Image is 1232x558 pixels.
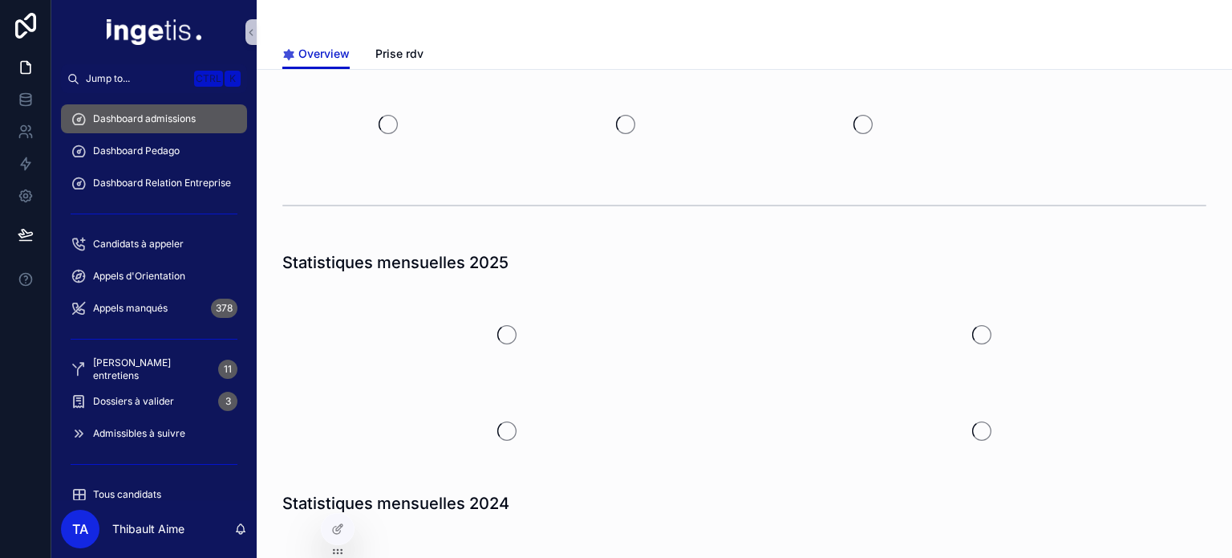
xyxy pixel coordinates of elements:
[298,46,350,62] span: Overview
[93,270,185,283] span: Appels d'Orientation
[194,71,223,87] span: Ctrl
[51,93,257,500] div: scrollable content
[61,262,247,291] a: Appels d'Orientation
[61,64,247,93] button: Jump to...CtrlK
[226,72,239,85] span: K
[61,387,247,416] a: Dossiers à valider3
[61,480,247,509] a: Tous candidats
[86,72,188,85] span: Jump to...
[112,521,184,537] p: Thibault Aime
[61,136,247,165] a: Dashboard Pedago
[282,39,350,70] a: Overview
[375,39,423,71] a: Prise rdv
[93,356,212,382] span: [PERSON_NAME] entretiens
[61,230,247,259] a: Candidats à appeler
[93,145,180,157] span: Dashboard Pedago
[282,251,509,274] h1: Statistiques mensuelles 2025
[93,302,168,315] span: Appels manqués
[93,238,184,250] span: Candidats à appeler
[211,299,237,318] div: 378
[61,355,247,384] a: [PERSON_NAME] entretiens11
[282,492,509,515] h1: Statistiques mensuelles 2024
[61,294,247,323] a: Appels manqués378
[375,46,423,62] span: Prise rdv
[93,395,174,408] span: Dossiers à valider
[61,169,247,198] a: Dashboard Relation Entreprise
[93,112,196,125] span: Dashboard admissions
[61,419,247,448] a: Admissibles à suivre
[72,519,88,539] span: TA
[61,104,247,133] a: Dashboard admissions
[107,19,201,45] img: App logo
[93,488,161,501] span: Tous candidats
[93,177,231,189] span: Dashboard Relation Entreprise
[218,360,237,379] div: 11
[93,427,185,440] span: Admissibles à suivre
[218,392,237,411] div: 3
